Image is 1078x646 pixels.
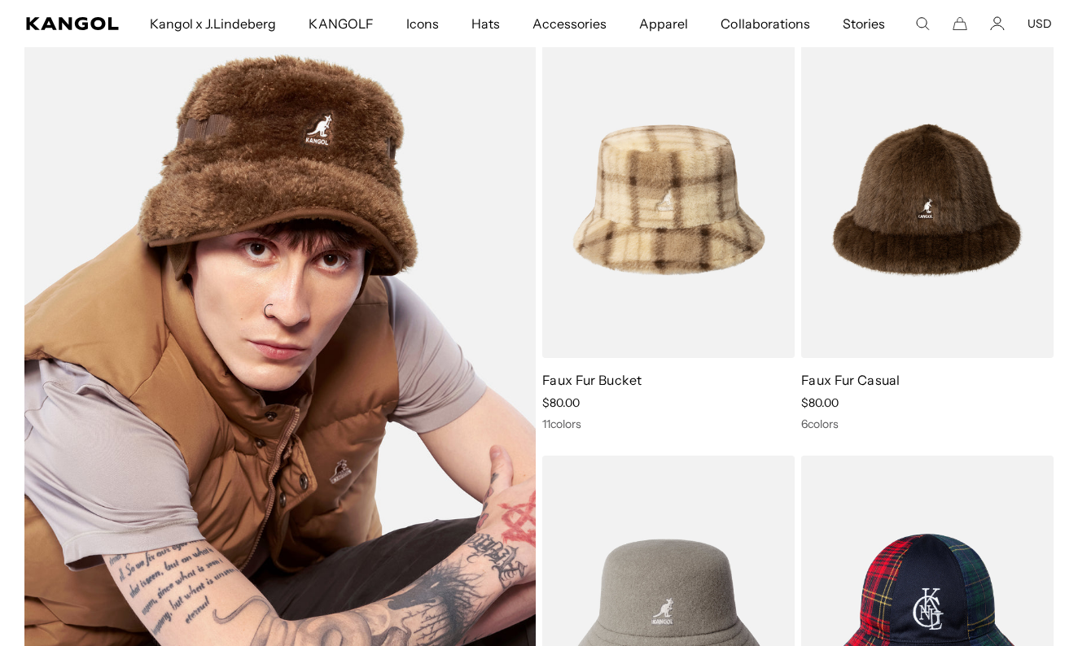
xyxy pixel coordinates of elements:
[801,41,1054,358] img: Faux Fur Casual
[26,17,120,30] a: Kangol
[801,372,901,388] a: Faux Fur Casual
[801,417,1054,431] div: 6 colors
[915,16,930,31] summary: Search here
[542,395,580,410] span: $80.00
[542,417,795,431] div: 11 colors
[801,395,839,410] span: $80.00
[542,41,795,358] img: Faux Fur Bucket
[953,16,967,31] button: Cart
[990,16,1005,31] a: Account
[1028,16,1052,31] button: USD
[542,372,642,388] a: Faux Fur Bucket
